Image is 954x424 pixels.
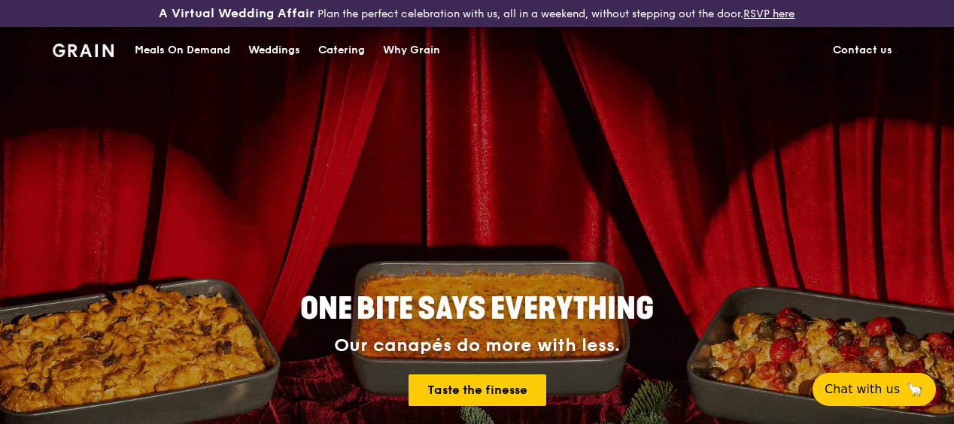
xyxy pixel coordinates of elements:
span: Chat with us [825,380,900,398]
a: GrainGrain [53,26,114,71]
a: RSVP here [743,8,794,20]
a: Why Grain [374,28,449,73]
img: Grain [53,44,114,57]
div: Catering [318,28,365,73]
div: Weddings [248,28,300,73]
button: Chat with us🦙 [813,373,936,406]
div: Meals On Demand [135,28,230,73]
div: Why Grain [383,28,440,73]
span: 🦙 [906,380,924,398]
div: Plan the perfect celebration with us, all in a weekend, without stepping out the door. [159,6,794,21]
h3: A Virtual Wedding Affair [159,6,314,21]
a: Catering [309,28,374,73]
a: Weddings [239,28,309,73]
a: Contact us [824,28,901,73]
a: Taste the finesse [409,374,546,406]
